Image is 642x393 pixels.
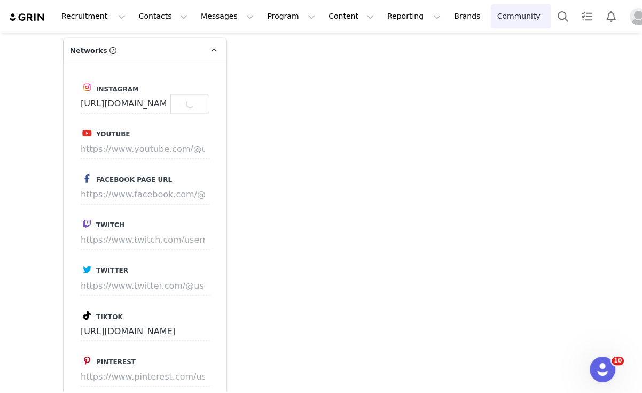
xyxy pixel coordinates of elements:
[55,4,132,28] button: Recruitment
[96,130,130,138] span: Youtube
[83,83,91,91] img: instagram.svg
[81,321,210,341] input: https://www.tiktok.com/@username
[96,176,172,183] span: Facebook Page URL
[448,4,490,28] a: Brands
[81,367,210,386] input: https://www.pinterest.com/username
[599,4,623,28] button: Notifications
[96,221,124,229] span: Twitch
[81,230,210,250] input: https://www.twitch.com/username
[261,4,322,28] button: Program
[9,9,302,20] body: Rich Text Area. Press ALT-0 for help.
[132,4,194,28] button: Contacts
[96,313,123,320] span: Tiktok
[70,45,107,56] span: Networks
[322,4,380,28] button: Content
[491,4,552,28] a: Community
[9,12,46,22] img: grin logo
[81,140,210,159] input: https://www.youtube.com/@username
[96,358,136,365] span: Pinterest
[96,86,139,93] span: Instagram
[612,357,624,365] span: 10
[81,276,210,295] input: https://www.twitter.com/@username
[575,4,599,28] a: Tasks
[81,94,171,113] input: https://www.instagram.com/username
[381,4,447,28] button: Reporting
[590,357,615,382] iframe: Intercom live chat
[551,4,575,28] button: Search
[81,185,210,204] input: https://www.facebook.com/@username
[194,4,260,28] button: Messages
[96,267,128,274] span: Twitter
